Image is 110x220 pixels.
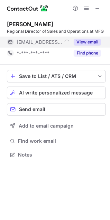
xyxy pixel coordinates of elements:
[7,136,106,146] button: Find work email
[74,50,101,57] button: Reveal Button
[18,138,103,144] span: Find work email
[7,4,48,12] img: ContactOut v5.3.10
[7,21,53,28] div: [PERSON_NAME]
[17,39,62,45] span: [EMAIL_ADDRESS][DOMAIN_NAME]
[7,87,106,99] button: AI write personalized message
[7,120,106,132] button: Add to email campaign
[19,90,93,96] span: AI write personalized message
[7,150,106,160] button: Notes
[18,152,103,158] span: Notes
[19,123,74,129] span: Add to email campaign
[74,39,101,46] button: Reveal Button
[7,70,106,82] button: save-profile-one-click
[7,103,106,116] button: Send email
[19,107,45,112] span: Send email
[7,28,106,34] div: Regional Director of Sales and Operations at MFG
[19,73,94,79] div: Save to List / ATS / CRM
